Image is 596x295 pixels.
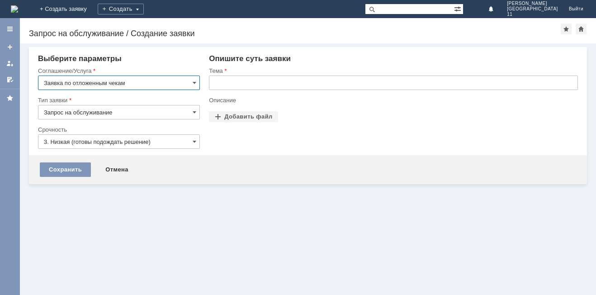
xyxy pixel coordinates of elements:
[209,97,576,103] div: Описание
[3,40,17,54] a: Создать заявку
[38,54,122,63] span: Выберите параметры
[209,68,576,74] div: Тема
[3,56,17,71] a: Мои заявки
[11,5,18,13] img: logo
[209,54,291,63] span: Опишите суть заявки
[507,12,558,17] span: 11
[38,127,198,133] div: Срочность
[3,72,17,87] a: Мои согласования
[507,6,558,12] span: [GEOGRAPHIC_DATA]
[507,1,558,6] span: [PERSON_NAME]
[561,24,572,34] div: Добавить в избранное
[98,4,144,14] div: Создать
[29,29,561,38] div: Запрос на обслуживание / Создание заявки
[576,24,587,34] div: Сделать домашней страницей
[454,4,463,13] span: Расширенный поиск
[11,5,18,13] a: Перейти на домашнюю страницу
[38,68,198,74] div: Соглашение/Услуга
[38,97,198,103] div: Тип заявки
